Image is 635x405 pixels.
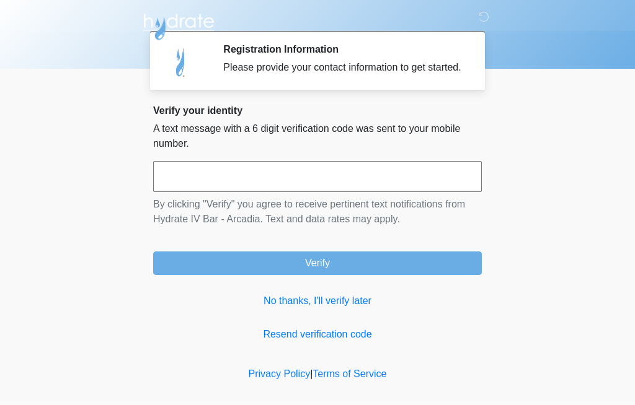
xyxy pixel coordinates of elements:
a: Terms of Service [313,368,386,379]
div: Please provide your contact information to get started. [223,60,463,75]
p: By clicking "Verify" you agree to receive pertinent text notifications from Hydrate IV Bar - Arca... [153,197,482,227]
a: Resend verification code [153,327,482,342]
img: Agent Avatar [162,43,200,81]
button: Verify [153,251,482,275]
a: No thanks, I'll verify later [153,294,482,308]
a: Privacy Policy [249,368,311,379]
img: Hydrate IV Bar - Arcadia Logo [141,9,216,41]
a: | [310,368,313,379]
p: A text message with a 6 digit verification code was sent to your mobile number. [153,121,482,151]
h2: Verify your identity [153,105,482,116]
